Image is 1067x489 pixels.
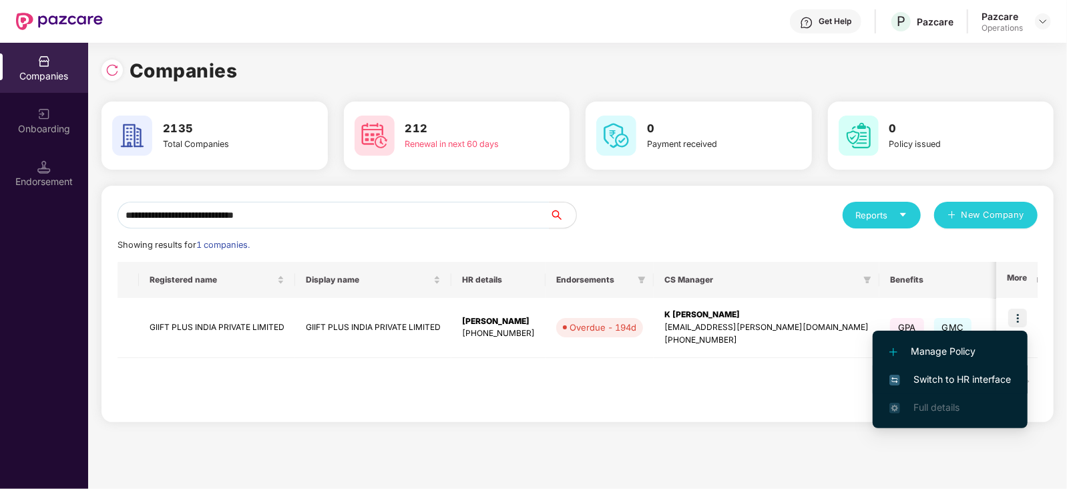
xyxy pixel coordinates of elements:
[112,116,152,156] img: svg+xml;base64,PHN2ZyB4bWxucz0iaHR0cDovL3d3dy53My5vcmcvMjAwMC9zdmciIHdpZHRoPSI2MCIgaGVpZ2h0PSI2MC...
[306,275,431,285] span: Display name
[37,160,51,174] img: svg+xml;base64,PHN2ZyB3aWR0aD0iMTQuNSIgaGVpZ2h0PSIxNC41IiB2aWV3Qm94PSIwIDAgMTYgMTYiIGZpbGw9Im5vbm...
[934,318,972,337] span: GMC
[596,116,636,156] img: svg+xml;base64,PHN2ZyB4bWxucz0iaHR0cDovL3d3dy53My5vcmcvMjAwMC9zdmciIHdpZHRoPSI2MCIgaGVpZ2h0PSI2MC...
[130,56,238,86] h1: Companies
[196,240,250,250] span: 1 companies.
[1008,309,1027,327] img: icon
[118,240,250,250] span: Showing results for
[889,344,1011,359] span: Manage Policy
[856,208,907,222] div: Reports
[405,138,520,151] div: Renewal in next 60 days
[163,138,278,151] div: Total Companies
[139,298,295,358] td: GIIFT PLUS INDIA PRIVATE LIMITED
[819,16,851,27] div: Get Help
[917,15,953,28] div: Pazcare
[647,120,762,138] h3: 0
[405,120,520,138] h3: 212
[839,116,879,156] img: svg+xml;base64,PHN2ZyB4bWxucz0iaHR0cDovL3d3dy53My5vcmcvMjAwMC9zdmciIHdpZHRoPSI2MCIgaGVpZ2h0PSI2MC...
[889,375,900,385] img: svg+xml;base64,PHN2ZyB4bWxucz0iaHR0cDovL3d3dy53My5vcmcvMjAwMC9zdmciIHdpZHRoPSIxNiIgaGVpZ2h0PSIxNi...
[889,403,900,414] img: svg+xml;base64,PHN2ZyB4bWxucz0iaHR0cDovL3d3dy53My5vcmcvMjAwMC9zdmciIHdpZHRoPSIxNi4zNjMiIGhlaWdodD...
[1038,16,1048,27] img: svg+xml;base64,PHN2ZyBpZD0iRHJvcGRvd24tMzJ4MzIiIHhtbG5zPSJodHRwOi8vd3d3LnczLm9yZy8yMDAwL3N2ZyIgd2...
[295,298,451,358] td: GIIFT PLUS INDIA PRIVATE LIMITED
[635,272,648,288] span: filter
[889,120,1004,138] h3: 0
[890,318,924,337] span: GPA
[861,272,874,288] span: filter
[899,210,907,219] span: caret-down
[889,138,1004,151] div: Policy issued
[800,16,813,29] img: svg+xml;base64,PHN2ZyBpZD0iSGVscC0zMngzMiIgeG1sbnM9Imh0dHA6Ly93d3cudzMub3JnLzIwMDAvc3ZnIiB3aWR0aD...
[897,13,905,29] span: P
[163,120,278,138] h3: 2135
[105,63,119,77] img: svg+xml;base64,PHN2ZyBpZD0iUmVsb2FkLTMyeDMyIiB4bWxucz0iaHR0cDovL3d3dy53My5vcmcvMjAwMC9zdmciIHdpZH...
[913,401,959,413] span: Full details
[664,275,858,285] span: CS Manager
[556,275,632,285] span: Endorsements
[570,321,636,334] div: Overdue - 194d
[934,202,1038,228] button: plusNew Company
[462,327,535,340] div: [PHONE_NUMBER]
[549,202,577,228] button: search
[462,315,535,328] div: [PERSON_NAME]
[295,262,451,298] th: Display name
[664,309,869,321] div: K [PERSON_NAME]
[638,276,646,284] span: filter
[962,208,1025,222] span: New Company
[451,262,546,298] th: HR details
[647,138,762,151] div: Payment received
[879,262,999,298] th: Benefits
[889,372,1011,387] span: Switch to HR interface
[664,334,869,347] div: [PHONE_NUMBER]
[139,262,295,298] th: Registered name
[355,116,395,156] img: svg+xml;base64,PHN2ZyB4bWxucz0iaHR0cDovL3d3dy53My5vcmcvMjAwMC9zdmciIHdpZHRoPSI2MCIgaGVpZ2h0PSI2MC...
[37,55,51,68] img: svg+xml;base64,PHN2ZyBpZD0iQ29tcGFuaWVzIiB4bWxucz0iaHR0cDovL3d3dy53My5vcmcvMjAwMC9zdmciIHdpZHRoPS...
[982,10,1023,23] div: Pazcare
[996,262,1038,298] th: More
[549,210,576,220] span: search
[37,108,51,121] img: svg+xml;base64,PHN2ZyB3aWR0aD0iMjAiIGhlaWdodD0iMjAiIHZpZXdCb3g9IjAgMCAyMCAyMCIgZmlsbD0ibm9uZSIgeG...
[664,321,869,334] div: [EMAIL_ADDRESS][PERSON_NAME][DOMAIN_NAME]
[982,23,1023,33] div: Operations
[150,275,274,285] span: Registered name
[16,13,103,30] img: New Pazcare Logo
[863,276,871,284] span: filter
[947,210,956,221] span: plus
[889,348,897,356] img: svg+xml;base64,PHN2ZyB4bWxucz0iaHR0cDovL3d3dy53My5vcmcvMjAwMC9zdmciIHdpZHRoPSIxMi4yMDEiIGhlaWdodD...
